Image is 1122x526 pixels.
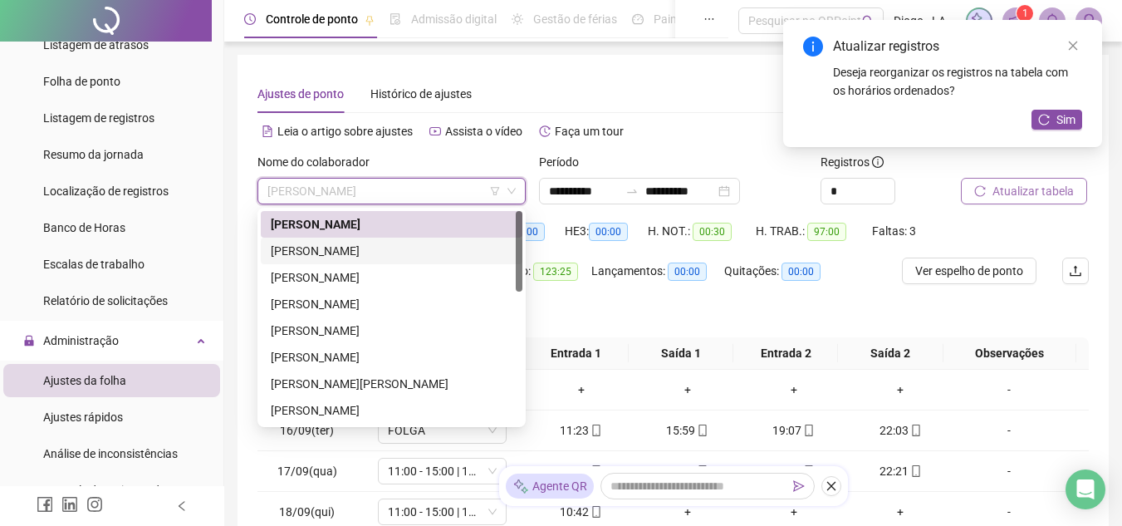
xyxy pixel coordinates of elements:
[261,397,522,424] div: GABRIEL NICOLAS TELES MOURÃO
[833,63,1082,100] div: Deseja reorganizar os registros na tabela com os horários ordenados?
[277,125,413,138] span: Leia o artigo sobre ajustes
[821,153,884,171] span: Registros
[271,322,512,340] div: [PERSON_NAME]
[261,371,522,397] div: FELIPE W.RAMOS BASTOS
[960,381,1058,399] div: -
[654,12,718,26] span: Painel do DP
[43,111,154,125] span: Listagem de registros
[277,465,337,478] span: 17/09(qua)
[512,478,529,495] img: sparkle-icon.fc2bf0ac1784a2077858766a79e2daf3.svg
[591,262,724,281] div: Lançamentos:
[257,85,344,103] div: Ajustes de ponto
[960,503,1058,521] div: -
[388,418,497,443] span: FOLGA
[894,12,956,30] span: Diogo - LA TERRASSE
[388,459,497,484] span: 11:00 - 15:00 | 18:00 - 23:00
[641,421,734,440] div: 15:59
[803,37,823,57] span: info-circle
[961,178,1087,204] button: Atualizar tabela
[43,38,149,52] span: Listagem de atrasos
[854,503,947,521] div: +
[524,337,629,370] th: Entrada 1
[261,317,522,344] div: DENILTON NASCIMENTO LOPES
[589,425,602,436] span: mobile
[535,381,628,399] div: +
[535,462,628,480] div: 10:38
[625,184,639,198] span: swap-right
[641,462,734,480] div: 15:59
[632,13,644,25] span: dashboard
[970,12,988,30] img: sparkle-icon.fc2bf0ac1784a2077858766a79e2daf3.svg
[872,156,884,168] span: info-circle
[641,381,734,399] div: +
[43,148,144,161] span: Resumo da jornada
[648,222,756,241] div: H. NOT.:
[950,344,1070,362] span: Observações
[23,335,35,347] span: lock
[429,125,441,137] span: youtube
[488,466,497,476] span: down
[445,125,522,138] span: Assista o vídeo
[1038,114,1050,125] span: reload
[854,421,947,440] div: 22:03
[1045,13,1060,28] span: bell
[271,375,512,393] div: [PERSON_NAME][PERSON_NAME]
[533,263,578,281] span: 123:25
[801,425,815,436] span: mobile
[535,421,628,440] div: 11:23
[854,462,947,480] div: 22:21
[838,337,943,370] th: Saída 2
[974,185,986,197] span: reload
[1067,40,1079,52] span: close
[490,186,500,196] span: filter
[854,381,947,399] div: +
[833,37,1082,57] div: Atualizar registros
[695,425,708,436] span: mobile
[261,264,522,291] div: BRUNA EVELLYN DA SILVA ALMEIDA
[261,211,522,238] div: ANDREIA VIEIRA DE AGUIAR
[747,503,840,521] div: +
[271,295,512,313] div: [PERSON_NAME]
[629,337,733,370] th: Saída 1
[539,153,590,171] label: Período
[43,447,178,460] span: Análise de inconsistências
[992,182,1074,200] span: Atualizar tabela
[565,222,648,241] div: HE 3:
[390,13,401,25] span: file-done
[43,221,125,234] span: Banco de Horas
[271,401,512,420] div: [PERSON_NAME]
[747,381,840,399] div: +
[37,496,53,513] span: facebook
[271,268,512,287] div: [PERSON_NAME]
[261,344,522,371] div: DJALMA PEREIRA DOS SANTOS
[261,238,522,264] div: ANTONIO FABIO CUNHA PERES
[1031,110,1082,130] button: Sim
[257,153,380,171] label: Nome do colaborador
[271,242,512,260] div: [PERSON_NAME]
[589,465,602,477] span: mobile
[902,258,1036,284] button: Ver espelho de ponto
[1076,8,1101,33] img: 77891
[43,410,123,424] span: Ajustes rápidos
[365,15,375,25] span: pushpin
[641,503,734,521] div: +
[872,224,916,238] span: Faltas: 3
[756,222,872,241] div: H. TRAB.:
[176,500,188,512] span: left
[801,465,815,477] span: mobile
[1008,13,1023,28] span: notification
[43,184,169,198] span: Localização de registros
[266,12,358,26] span: Controle de ponto
[960,462,1058,480] div: -
[43,484,198,497] span: Controle de registros de ponto
[909,465,922,477] span: mobile
[271,215,512,234] div: [PERSON_NAME]
[539,125,551,137] span: history
[43,258,145,271] span: Escalas de trabalho
[781,263,821,281] span: 00:00
[488,425,497,435] span: down
[388,499,497,524] span: 11:00 - 15:00 | 18:00 - 23:00
[555,125,624,138] span: Faça um tour
[1056,111,1075,129] span: Sim
[1064,37,1082,55] a: Close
